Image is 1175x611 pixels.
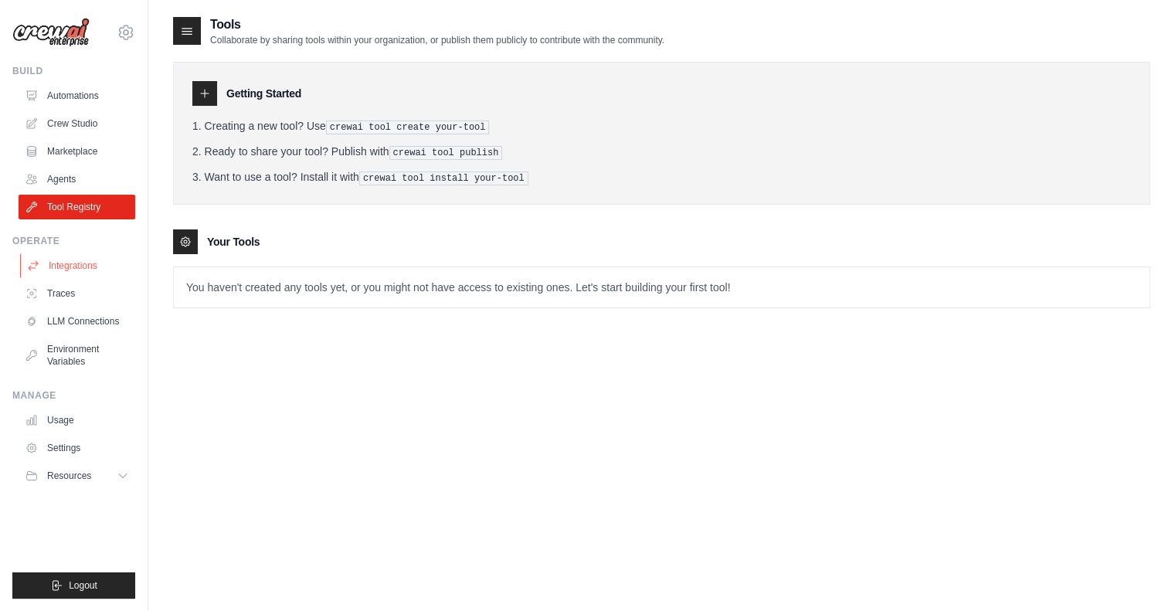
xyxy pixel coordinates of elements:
div: Operate [12,235,135,247]
a: Environment Variables [19,337,135,374]
pre: crewai tool publish [389,146,503,160]
button: Logout [12,572,135,599]
h2: Tools [210,15,664,34]
a: Crew Studio [19,111,135,136]
a: Settings [19,436,135,460]
li: Creating a new tool? Use [192,118,1131,134]
pre: crewai tool create your-tool [326,121,490,134]
a: LLM Connections [19,309,135,334]
span: Logout [69,579,97,592]
p: Collaborate by sharing tools within your organization, or publish them publicly to contribute wit... [210,34,664,46]
a: Traces [19,281,135,306]
a: Agents [19,167,135,192]
a: Tool Registry [19,195,135,219]
h3: Your Tools [207,234,260,249]
pre: crewai tool install your-tool [359,171,528,185]
li: Ready to share your tool? Publish with [192,144,1131,160]
h3: Getting Started [226,86,301,101]
a: Usage [19,408,135,433]
span: Resources [47,470,91,482]
a: Marketplace [19,139,135,164]
p: You haven't created any tools yet, or you might not have access to existing ones. Let's start bui... [174,267,1150,307]
a: Automations [19,83,135,108]
img: Logo [12,18,90,47]
div: Build [12,65,135,77]
button: Resources [19,463,135,488]
div: Manage [12,389,135,402]
li: Want to use a tool? Install it with [192,169,1131,185]
a: Integrations [20,253,137,278]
